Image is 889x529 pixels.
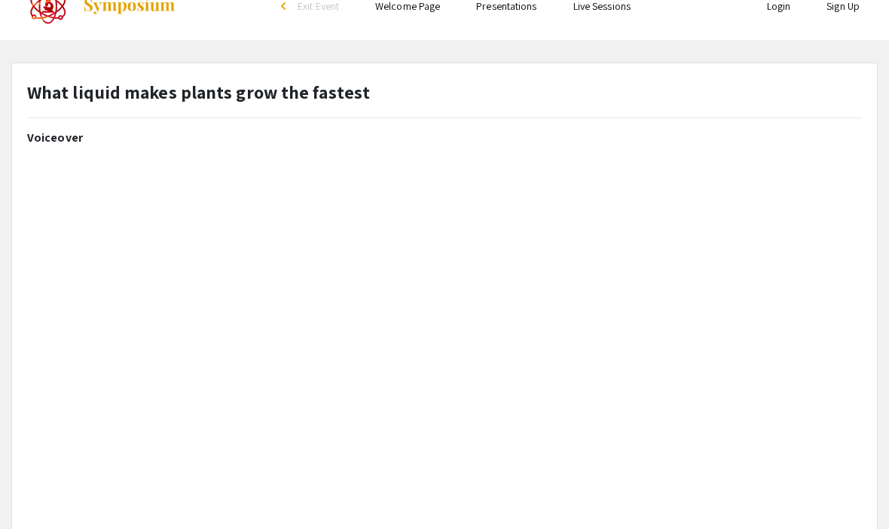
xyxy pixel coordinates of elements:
[27,130,862,145] h2: Voiceover
[27,80,370,104] strong: What liquid makes plants grow the fastest
[11,461,64,518] iframe: Chat
[281,2,290,11] div: arrow_back_ios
